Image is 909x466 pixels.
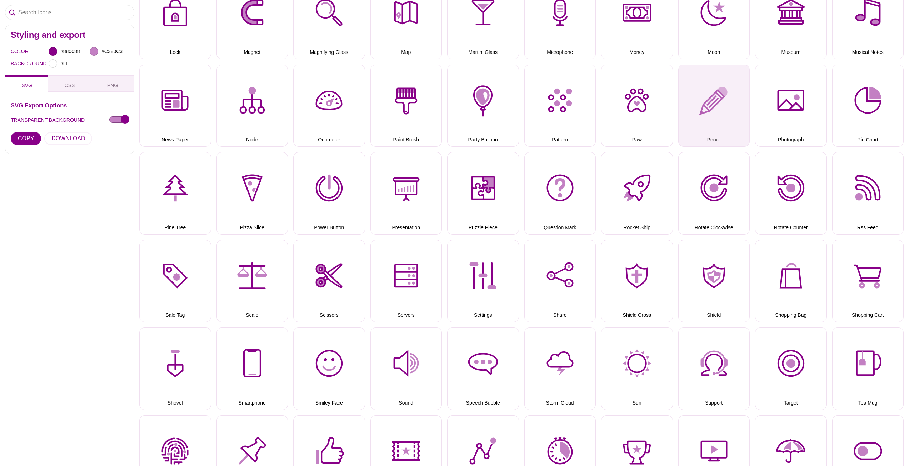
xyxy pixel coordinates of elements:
button: COPY [11,132,41,145]
button: Scissors [293,240,365,322]
button: CSS [48,75,91,92]
button: Puzzle Piece [447,152,519,235]
button: Tea Mug [832,327,904,410]
h3: SVG Export Options [11,102,129,108]
button: Rotate Counter [755,152,827,235]
button: Storm Cloud [524,327,596,410]
span: PNG [107,82,118,88]
button: Power Button [293,152,365,235]
button: Pencil [678,65,750,147]
span: CSS [65,82,75,88]
button: Rocket Ship [601,152,673,235]
button: Photograph [755,65,827,147]
button: Question Mark [524,152,596,235]
button: Shield Cross [601,240,673,322]
button: Pie Chart [832,65,904,147]
label: BACKGROUND [11,59,20,68]
button: Pattern [524,65,596,147]
button: Node [216,65,288,147]
button: Party Balloon [447,65,519,147]
button: Pine Tree [139,152,211,235]
button: Paint Brush [370,65,442,147]
button: Share [524,240,596,322]
button: DOWNLOAD [44,132,92,145]
button: Odometer [293,65,365,147]
button: News Paper [139,65,211,147]
button: Sale Tag [139,240,211,322]
label: TRANSPARENT BACKGROUND [11,115,85,125]
button: Paw [601,65,673,147]
button: Pizza Slice [216,152,288,235]
button: Smartphone [216,327,288,410]
button: Target [755,327,827,410]
button: Settings [447,240,519,322]
button: Shopping Cart [832,240,904,322]
button: Rotate Clockwise [678,152,750,235]
input: Search Icons [5,5,134,20]
button: Shovel [139,327,211,410]
button: Smiley Face [293,327,365,410]
h2: Styling and export [11,32,129,38]
button: Presentation [370,152,442,235]
button: Shield [678,240,750,322]
button: Support [678,327,750,410]
button: Sun [601,327,673,410]
button: Servers [370,240,442,322]
button: Rss Feed [832,152,904,235]
button: Scale [216,240,288,322]
button: PNG [91,75,134,92]
label: COLOR [11,47,20,56]
button: Sound [370,327,442,410]
button: Speech Bubble [447,327,519,410]
button: Shopping Bag [755,240,827,322]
